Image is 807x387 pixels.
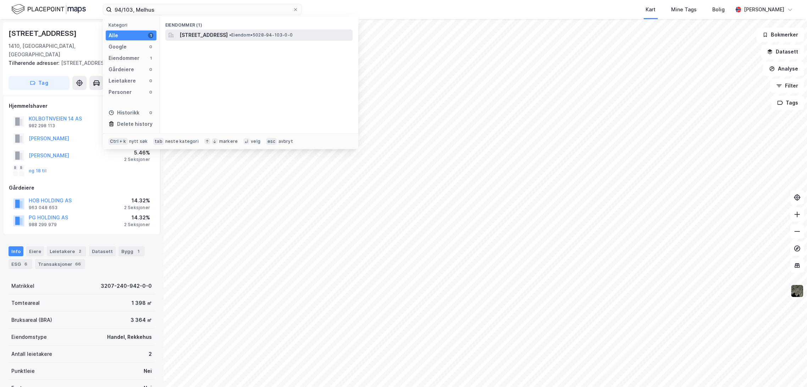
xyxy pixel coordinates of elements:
div: 2 [76,248,83,255]
div: Delete history [117,120,153,128]
div: Info [9,246,23,256]
div: nytt søk [129,139,148,144]
span: • [229,32,231,38]
div: Ctrl + k [109,138,128,145]
div: Eiere [26,246,44,256]
div: Eiendommer [109,54,139,62]
div: Hjemmelshaver [9,102,154,110]
input: Søk på adresse, matrikkel, gårdeiere, leietakere eller personer [112,4,293,15]
div: Antall leietakere [11,350,52,358]
div: Leietakere [109,77,136,85]
div: 3 364 ㎡ [131,316,152,324]
div: 6 [22,260,29,268]
div: 2 [149,350,152,358]
div: 982 298 113 [29,123,55,129]
div: [STREET_ADDRESS] [9,28,78,39]
button: Tag [9,76,70,90]
div: tab [153,138,164,145]
span: [STREET_ADDRESS] [179,31,228,39]
div: 14.32% [124,213,150,222]
div: 963 048 653 [29,205,57,211]
div: Personer [109,88,132,96]
div: Eiendomstype [11,333,47,341]
div: [PERSON_NAME] [744,5,784,14]
img: logo.f888ab2527a4732fd821a326f86c7f29.svg [11,3,86,16]
div: ESG [9,259,32,269]
button: Datasett [761,45,804,59]
div: Bruksareal (BRA) [11,316,52,324]
div: Kart [646,5,656,14]
div: 0 [148,44,154,50]
iframe: Chat Widget [772,353,807,387]
div: Historikk [109,108,139,117]
div: Punktleie [11,367,35,375]
div: [STREET_ADDRESS] [9,59,149,67]
button: Filter [770,79,804,93]
div: 2 Seksjoner [124,222,150,228]
div: 2 Seksjoner [124,157,150,162]
div: Handel, Rekkehus [107,333,152,341]
span: Eiendom • 5028-94-103-0-0 [229,32,293,38]
div: Tomteareal [11,299,40,307]
div: Kontrollprogram for chat [772,353,807,387]
div: 3207-240-942-0-0 [101,282,152,290]
div: Google [109,43,127,51]
div: Transaksjoner [35,259,85,269]
div: 66 [74,260,82,268]
div: 14.32% [124,196,150,205]
div: Alle [109,31,118,40]
button: Bokmerker [756,28,804,42]
div: Mine Tags [671,5,697,14]
div: 0 [148,78,154,84]
div: markere [219,139,238,144]
div: Gårdeiere [9,184,154,192]
div: neste kategori [165,139,199,144]
div: Leietakere [47,246,86,256]
div: Eiendommer (1) [160,17,358,29]
div: 1 [148,33,154,38]
div: Kategori [109,22,156,28]
div: Nei [144,367,152,375]
div: Bolig [712,5,725,14]
div: 0 [148,89,154,95]
div: 1410, [GEOGRAPHIC_DATA], [GEOGRAPHIC_DATA] [9,42,109,59]
div: avbryt [278,139,293,144]
img: 9k= [790,284,804,298]
div: 2 Seksjoner [124,205,150,211]
button: Analyse [763,62,804,76]
div: 1 398 ㎡ [132,299,152,307]
span: Tilhørende adresser: [9,60,61,66]
div: velg [251,139,260,144]
div: esc [266,138,277,145]
div: 0 [148,110,154,116]
div: 1 [148,55,154,61]
div: Gårdeiere [109,65,134,74]
div: Matrikkel [11,282,34,290]
div: Datasett [89,246,116,256]
button: Tags [771,96,804,110]
div: Bygg [118,246,145,256]
div: 1 [135,248,142,255]
div: 5.46% [124,148,150,157]
div: 988 299 979 [29,222,57,228]
div: 0 [148,67,154,72]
